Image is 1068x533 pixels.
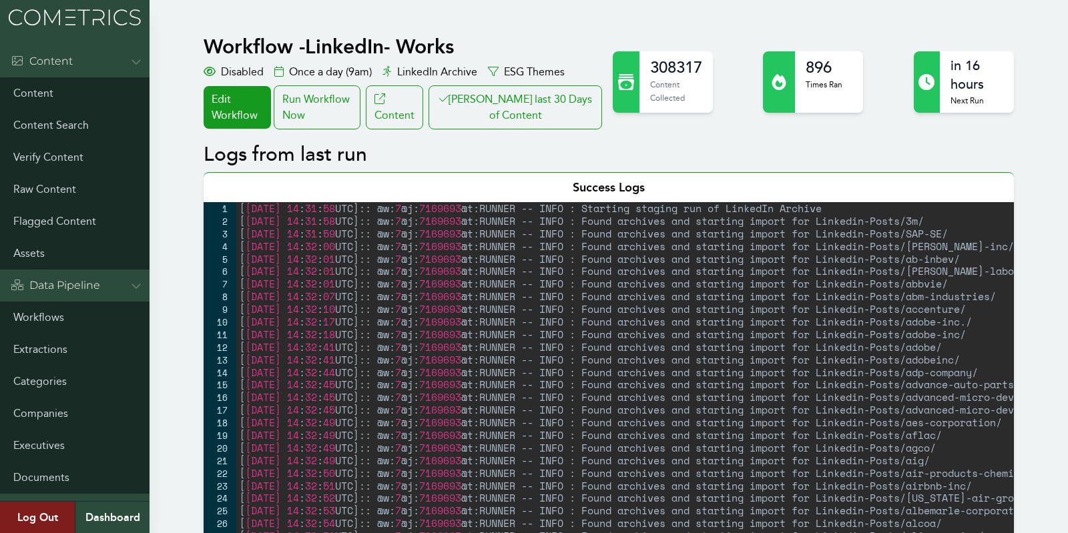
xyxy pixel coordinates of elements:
div: Success Logs [204,172,1013,202]
div: 12 [204,341,236,354]
div: 4 [204,240,236,253]
p: Content Collected [650,78,702,104]
div: Data Pipeline [11,278,100,294]
div: 13 [204,354,236,366]
div: 1 [204,202,236,215]
div: ESG Themes [488,64,565,80]
div: 17 [204,404,236,416]
div: 19 [204,429,236,442]
a: Content [366,85,423,129]
a: Edit Workflow [204,86,270,129]
h2: in 16 hours [951,57,1003,94]
div: 15 [204,378,236,391]
div: 25 [204,504,236,517]
div: Once a day (9am) [274,64,372,80]
div: 7 [204,278,236,290]
div: 9 [204,303,236,316]
div: 21 [204,454,236,467]
h2: 896 [806,57,842,78]
div: 6 [204,265,236,278]
div: 16 [204,391,236,404]
h2: Logs from last run [204,143,1013,167]
h2: 308317 [650,57,702,78]
div: 24 [204,492,236,504]
div: 22 [204,467,236,480]
div: Disabled [204,64,264,80]
div: 8 [204,290,236,303]
div: Content [11,53,73,69]
p: Next Run [951,94,1003,107]
div: 14 [204,366,236,379]
p: Times Ran [806,78,842,91]
div: Run Workflow Now [274,85,360,129]
div: 5 [204,253,236,265]
div: 11 [204,328,236,341]
div: 26 [204,517,236,530]
div: LinkedIn Archive [382,64,477,80]
div: 3 [204,227,236,240]
div: 2 [204,215,236,227]
div: 23 [204,480,236,492]
button: [PERSON_NAME] last 30 Days of Content [429,85,602,129]
a: Dashboard [75,502,150,533]
div: 10 [204,316,236,328]
div: 20 [204,442,236,454]
h1: Workflow - LinkedIn- Works [204,35,605,59]
div: 18 [204,416,236,429]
